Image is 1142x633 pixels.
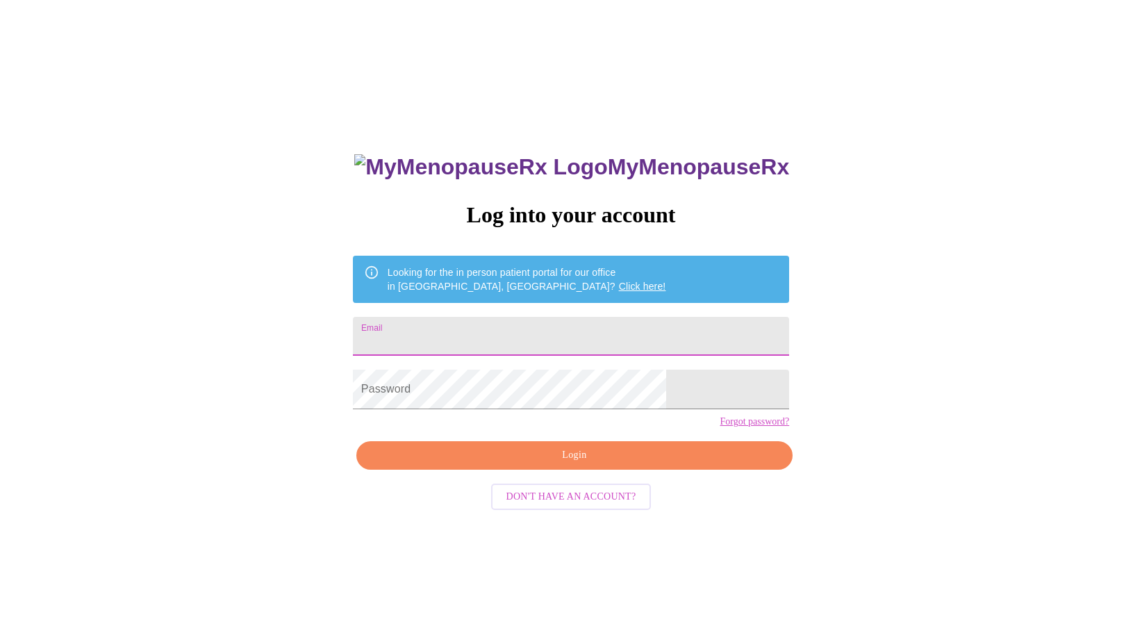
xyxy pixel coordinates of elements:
[356,441,793,470] button: Login
[720,416,789,427] a: Forgot password?
[388,260,666,299] div: Looking for the in person patient portal for our office in [GEOGRAPHIC_DATA], [GEOGRAPHIC_DATA]?
[488,490,655,502] a: Don't have an account?
[353,202,789,228] h3: Log into your account
[354,154,789,180] h3: MyMenopauseRx
[354,154,607,180] img: MyMenopauseRx Logo
[506,488,636,506] span: Don't have an account?
[491,484,652,511] button: Don't have an account?
[372,447,777,464] span: Login
[619,281,666,292] a: Click here!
